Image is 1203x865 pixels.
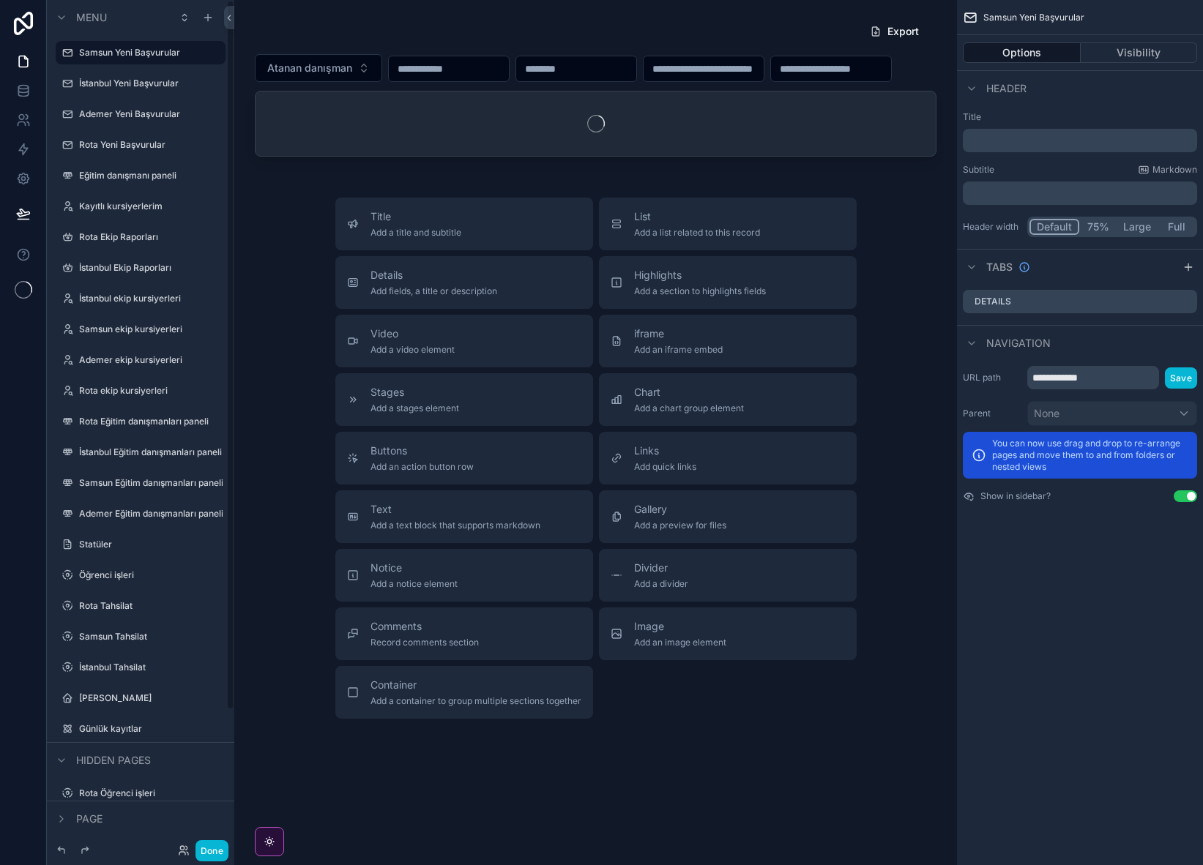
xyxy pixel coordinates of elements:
[79,787,223,799] label: Rota Öğrenci işleri
[963,129,1197,152] div: scrollable content
[634,209,760,224] span: List
[370,461,474,473] span: Add an action button row
[1029,219,1079,235] button: Default
[79,354,223,366] label: Ademer ekip kursiyerleri
[79,416,223,427] label: Rota Eğitim danışmanları paneli
[76,10,107,25] span: Menu
[963,164,994,176] label: Subtitle
[79,692,223,704] label: [PERSON_NAME]
[1034,406,1059,421] span: None
[76,812,103,826] span: Page
[335,373,593,426] button: StagesAdd a stages element
[1117,219,1158,235] button: Large
[79,293,223,304] a: İstanbul ekip kursiyerleri
[634,443,696,458] span: Links
[599,607,857,660] button: ImageAdd an image element
[335,256,593,309] button: DetailsAdd fields, a title or description
[963,372,1021,383] label: URL path
[963,408,1021,419] label: Parent
[79,231,223,243] label: Rota Ekip Raporları
[370,326,455,341] span: Video
[963,111,1197,123] label: Title
[986,260,1013,274] span: Tabs
[634,326,723,341] span: iframe
[634,461,696,473] span: Add quick links
[634,578,688,590] span: Add a divider
[1158,219,1195,235] button: Full
[963,221,1021,233] label: Header width
[963,181,1197,205] div: scrollable content
[335,198,593,250] button: TitleAdd a title and subtitle
[335,432,593,484] button: ButtonsAdd an action button row
[1165,367,1197,389] button: Save
[370,344,455,356] span: Add a video element
[599,549,857,602] button: DividerAdd a divider
[370,561,458,575] span: Notice
[370,578,458,590] span: Add a notice element
[980,490,1051,502] label: Show in sidebar?
[79,262,223,274] label: İstanbul Ekip Raporları
[634,227,760,239] span: Add a list related to this record
[79,600,223,612] label: Rota Tahsilat
[335,549,593,602] button: NoticeAdd a notice element
[634,520,726,531] span: Add a preview for files
[599,198,857,250] button: ListAdd a list related to this record
[370,268,497,282] span: Details
[599,315,857,367] button: iframeAdd an iframe embed
[79,323,223,335] label: Samsun ekip kursiyerleri
[986,81,1027,96] span: Header
[76,753,151,768] span: Hidden pages
[79,662,223,673] label: İstanbul Tahsilat
[79,170,223,181] label: Eğitim danışmanı paneli
[79,477,223,489] label: Samsun Eğitim danışmanları paneli
[1081,42,1198,63] button: Visibility
[370,637,479,648] span: Record comments section
[983,12,1084,23] span: Samsun Yeni Başvurular
[79,108,223,120] label: Ademer Yeni Başvurular
[992,438,1188,473] p: You can now use drag and drop to re-arrange pages and move them to and from folders or nested views
[79,723,223,735] label: Günlük kayıtlar
[79,139,223,151] label: Rota Yeni Başvurular
[986,336,1051,351] span: Navigation
[79,201,223,212] label: Kayıtlı kursiyerlerim
[599,373,857,426] button: ChartAdd a chart group element
[634,344,723,356] span: Add an iframe embed
[599,256,857,309] button: HighlightsAdd a section to highlights fields
[370,443,474,458] span: Buttons
[599,432,857,484] button: LinksAdd quick links
[195,840,228,861] button: Done
[79,508,223,520] label: Ademer Eğitim danışmanları paneli
[79,47,217,59] label: Samsun Yeni Başvurular
[975,296,1011,307] label: Details
[634,637,726,648] span: Add an image element
[79,78,223,89] a: İstanbul Yeni Başvurular
[335,607,593,660] button: CommentsRecord comments section
[79,631,223,643] label: Samsun Tahsilat
[79,385,223,397] label: Rota ekip kursiyerleri
[1152,164,1197,176] span: Markdown
[79,569,223,581] a: Öğrenci işleri
[370,695,581,707] span: Add a container to group multiple sections together
[370,402,459,414] span: Add a stages element
[634,502,726,517] span: Gallery
[335,666,593,719] button: ContainerAdd a container to group multiple sections together
[1079,219,1117,235] button: 75%
[79,446,223,458] label: İstanbul Eğitim danışmanları paneli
